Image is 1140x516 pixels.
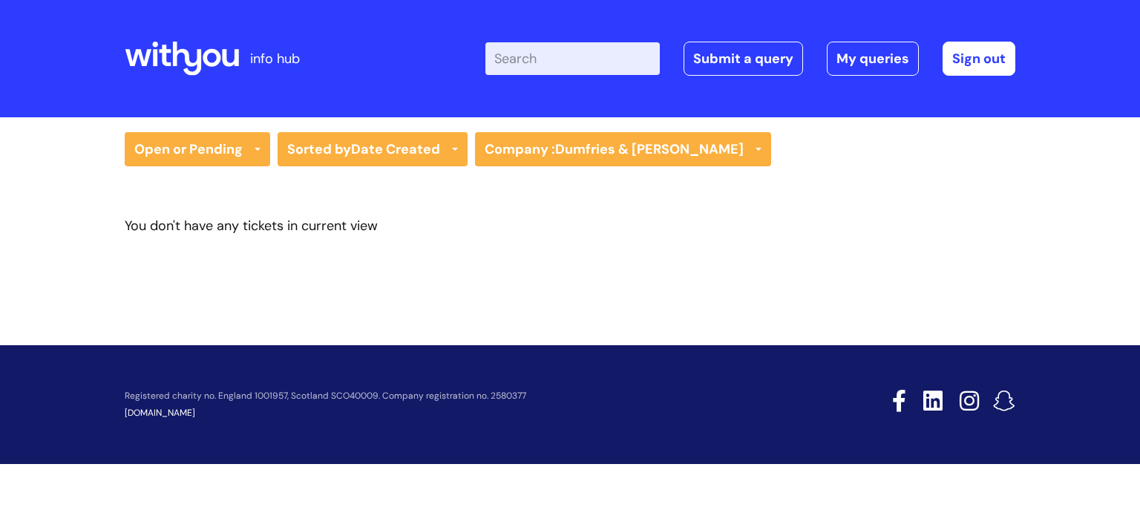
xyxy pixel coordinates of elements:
[475,132,771,166] a: Company :Dumfries & [PERSON_NAME]
[125,214,1015,238] div: You don't have any tickets in current view
[943,42,1015,76] a: Sign out
[485,42,660,75] input: Search
[827,42,919,76] a: My queries
[684,42,803,76] a: Submit a query
[278,132,468,166] a: Sorted byDate Created
[485,42,1015,76] div: | -
[351,140,440,158] b: Date Created
[125,132,270,166] a: Open or Pending
[125,407,195,419] a: [DOMAIN_NAME]
[250,47,300,71] p: info hub
[555,140,744,158] strong: Dumfries & [PERSON_NAME]
[125,391,787,401] p: Registered charity no. England 1001957, Scotland SCO40009. Company registration no. 2580377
